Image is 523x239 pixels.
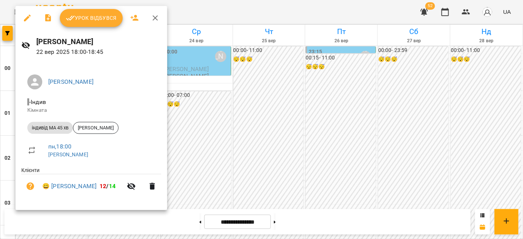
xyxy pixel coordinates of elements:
span: Урок відбувся [66,13,117,22]
a: 😀 [PERSON_NAME] [42,182,97,191]
a: пн , 18:00 [48,143,71,150]
a: [PERSON_NAME] [48,151,88,157]
h6: [PERSON_NAME] [36,36,161,48]
p: Кімната [27,107,155,114]
span: [PERSON_NAME] [73,125,118,131]
p: 22 вер 2025 18:00 - 18:45 [36,48,161,56]
span: 12 [100,183,106,190]
button: Візит ще не сплачено. Додати оплату? [21,177,39,195]
a: [PERSON_NAME] [48,78,94,85]
div: [PERSON_NAME] [73,122,119,134]
span: 14 [109,183,116,190]
b: / [100,183,116,190]
span: індивід МА 45 хв [27,125,73,131]
ul: Клієнти [21,166,161,201]
button: Урок відбувся [60,9,123,27]
span: - Індив [27,98,48,105]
